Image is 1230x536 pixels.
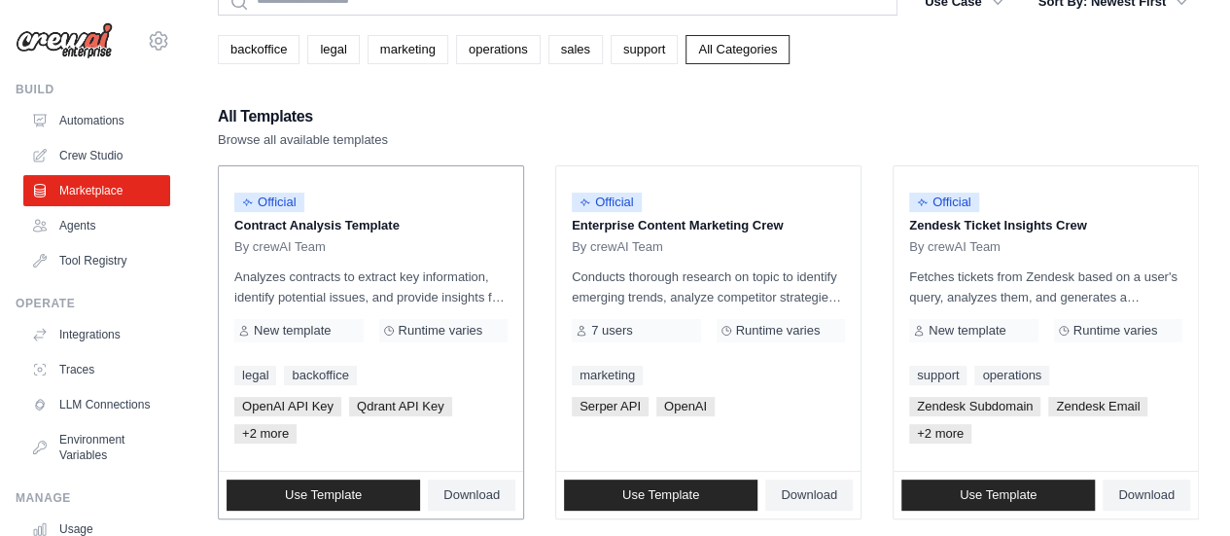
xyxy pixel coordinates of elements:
span: Official [234,193,304,212]
a: Traces [23,354,170,385]
span: Zendesk Subdomain [909,397,1040,416]
a: support [909,366,966,385]
a: Marketplace [23,175,170,206]
span: Serper API [572,397,649,416]
span: By crewAI Team [234,239,326,255]
span: Qdrant API Key [349,397,452,416]
a: Use Template [227,480,420,511]
span: Download [1118,487,1175,503]
span: Official [572,193,642,212]
p: Enterprise Content Marketing Crew [572,216,845,235]
a: backoffice [218,35,299,64]
span: By crewAI Team [572,239,663,255]
span: Runtime varies [1073,323,1158,339]
p: Contract Analysis Template [234,216,508,235]
h2: All Templates [218,103,388,130]
span: Use Template [285,487,362,503]
img: Logo [16,22,113,59]
span: +2 more [234,424,297,444]
p: Conducts thorough research on topic to identify emerging trends, analyze competitor strategies, a... [572,267,845,307]
a: sales [548,35,603,64]
span: +2 more [909,424,971,444]
span: Use Template [622,487,699,503]
span: Runtime varies [736,323,821,339]
a: operations [456,35,541,64]
a: Download [1103,480,1190,511]
a: Use Template [901,480,1095,511]
span: Download [781,487,837,503]
p: Fetches tickets from Zendesk based on a user's query, analyzes them, and generates a summary. Out... [909,267,1182,307]
a: Tool Registry [23,245,170,276]
a: Use Template [564,480,757,511]
a: Download [765,480,853,511]
div: Build [16,82,170,97]
a: All Categories [685,35,790,64]
p: Analyzes contracts to extract key information, identify potential issues, and provide insights fo... [234,267,508,307]
a: legal [234,366,276,385]
span: OpenAI API Key [234,397,341,416]
span: 7 users [591,323,633,339]
a: Download [428,480,515,511]
a: Environment Variables [23,424,170,471]
a: marketing [368,35,448,64]
span: Download [443,487,500,503]
span: Use Template [960,487,1037,503]
span: By crewAI Team [909,239,1001,255]
a: operations [974,366,1049,385]
a: Automations [23,105,170,136]
div: Manage [16,490,170,506]
span: Runtime varies [399,323,483,339]
span: OpenAI [656,397,715,416]
a: Integrations [23,319,170,350]
a: legal [307,35,359,64]
span: New template [254,323,331,339]
span: Zendesk Email [1048,397,1147,416]
a: backoffice [284,366,356,385]
iframe: Chat Widget [1133,443,1230,536]
p: Browse all available templates [218,130,388,150]
a: Agents [23,210,170,241]
a: Crew Studio [23,140,170,171]
a: support [611,35,678,64]
a: LLM Connections [23,389,170,420]
div: Operate [16,296,170,311]
span: Official [909,193,979,212]
p: Zendesk Ticket Insights Crew [909,216,1182,235]
span: New template [929,323,1005,339]
a: marketing [572,366,643,385]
